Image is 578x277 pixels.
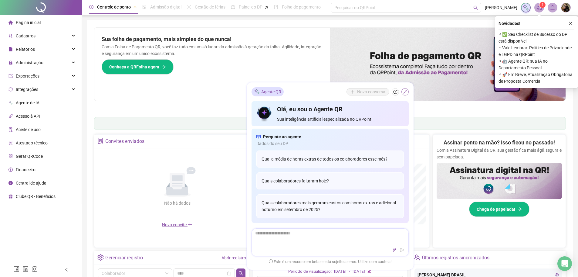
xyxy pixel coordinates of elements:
img: banner%2F02c71560-61a6-44d4-94b9-c8ab97240462.png [437,163,562,199]
span: sync [8,87,13,92]
span: bell [550,5,555,10]
img: 50919 [561,3,570,12]
span: Integrações [16,87,38,92]
span: Exportações [16,74,39,78]
span: Folha de pagamento [282,5,321,9]
span: history [393,90,397,94]
img: icon [256,105,272,123]
span: file-done [142,5,147,9]
span: search [473,5,478,10]
span: Painel do DP [239,5,262,9]
span: Chega de papelada! [477,206,515,213]
span: Pergunte ao agente [263,133,301,140]
span: [PERSON_NAME] [485,4,517,11]
div: Quais colaboradores faltaram hoje? [256,172,404,189]
span: file [8,47,13,51]
div: Quais colaboradores mais geraram custos com horas extras e adicional noturno em setembro de 2025? [256,194,404,218]
span: search [238,271,243,276]
span: notification [536,5,542,10]
img: sparkle-icon.fc2bf0ac1784a2077858766a79e2daf3.svg [522,4,529,11]
span: linkedin [22,266,29,272]
h2: Sua folha de pagamento, mais simples do que nunca! [102,35,323,43]
span: Clube QR - Beneficios [16,194,56,199]
span: user-add [8,34,13,38]
span: edit [367,269,371,273]
span: book [274,5,278,9]
span: ⚬ 🚀 Em Breve, Atualização Obrigatória de Proposta Comercial [499,71,574,85]
span: ⚬ Vale Lembrar: Política de Privacidade e LGPD na QRPoint [499,44,574,58]
img: sparkle-icon.fc2bf0ac1784a2077858766a79e2daf3.svg [254,88,260,95]
span: Financeiro [16,167,35,172]
span: shrink [403,90,407,94]
button: Nova conversa [346,88,389,95]
span: Central de ajuda [16,181,46,185]
h2: Assinar ponto na mão? Isso ficou no passado! [444,138,555,147]
div: [DATE] [353,268,365,275]
span: ⚬ ✅ Seu Checklist de Sucesso do DP está disponível [499,31,574,44]
div: Não há dados [149,200,205,206]
span: qrcode [8,154,13,158]
span: clock-circle [89,5,93,9]
span: eye [555,273,559,277]
div: Período de visualização: [288,268,332,275]
span: Atestado técnico [16,140,48,145]
span: facebook [13,266,19,272]
span: Gerar QRCode [16,154,43,159]
span: Cadastros [16,33,35,38]
span: 1 [542,3,544,7]
span: close [569,21,573,26]
span: thunderbolt [392,248,397,252]
div: - [349,268,350,275]
span: solution [97,138,104,144]
span: Sua inteligência artificial especializada no QRPoint. [277,116,404,123]
span: Admissão digital [150,5,181,9]
span: api [8,114,13,118]
button: send [399,246,406,254]
span: Dados do seu DP [256,140,404,147]
div: Últimos registros sincronizados [422,253,489,263]
span: pushpin [133,5,137,9]
span: audit [8,127,13,132]
span: Novidades ! [499,20,520,27]
div: Agente QR [252,87,284,96]
span: solution [8,141,13,145]
span: team [414,254,420,261]
span: Administração [16,60,43,65]
span: info-circle [8,181,13,185]
span: arrow-right [162,65,166,69]
a: Abrir registro [221,255,246,260]
span: Página inicial [16,20,41,25]
button: Conheça a QRFolha agora [102,59,174,74]
span: plus [188,222,192,227]
div: Convites enviados [105,136,144,147]
span: Gestão de férias [195,5,225,9]
div: [DATE] [334,268,346,275]
span: Novo convite [162,222,192,227]
span: home [8,20,13,25]
span: sun [187,5,191,9]
sup: 1 [539,2,546,8]
span: dashboard [231,5,235,9]
button: Chega de papelada! [469,202,529,217]
span: ⚬ 🤖 Agente QR: sua IA no Departamento Pessoal [499,58,574,71]
p: Com a Assinatura Digital da QR, sua gestão fica mais ágil, segura e sem papelada. [437,147,562,160]
span: Este é um recurso em beta e está sujeito a erros. Utilize com cautela! [269,259,391,265]
span: Agente de IA [16,100,39,105]
span: Relatórios [16,47,35,52]
span: dollar [8,168,13,172]
h4: Olá, eu sou o Agente QR [277,105,404,113]
img: banner%2F8d14a306-6205-4263-8e5b-06e9a85ad873.png [330,28,566,101]
span: instagram [32,266,38,272]
span: exclamation-circle [269,259,273,263]
span: Aceite de uso [16,127,41,132]
span: read [256,133,261,140]
div: Qual a média de horas extras de todos os colaboradores esse mês? [256,151,404,168]
p: Com a Folha de Pagamento QR, você faz tudo em um só lugar: da admissão à geração da folha. Agilid... [102,43,323,57]
button: thunderbolt [391,246,398,254]
span: export [8,74,13,78]
span: setting [97,254,104,261]
span: Conheça a QRFolha agora [109,64,159,70]
span: left [64,268,69,272]
div: Gerenciar registro [105,253,143,263]
span: pushpin [265,5,269,9]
